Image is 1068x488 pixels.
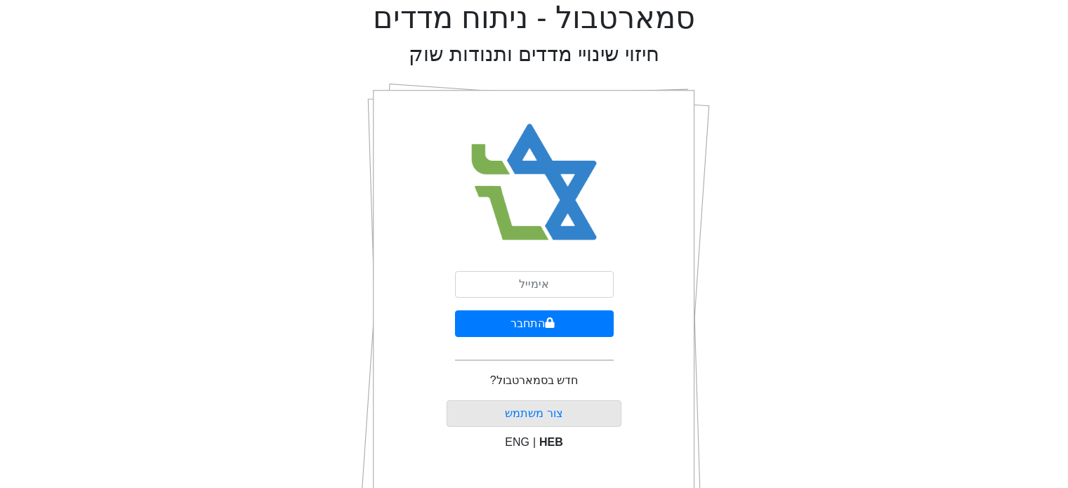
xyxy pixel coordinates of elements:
button: צור משתמש [447,400,621,427]
span: ENG [505,436,529,448]
button: התחבר [455,310,614,337]
img: Smart Bull [458,105,610,260]
span: | [533,436,536,448]
p: חדש בסמארטבול? [490,372,578,389]
h2: חיזוי שינויי מדדים ותנודות שוק [409,42,659,67]
span: HEB [539,436,563,448]
input: אימייל [455,271,614,298]
a: צור משתמש [505,407,562,419]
